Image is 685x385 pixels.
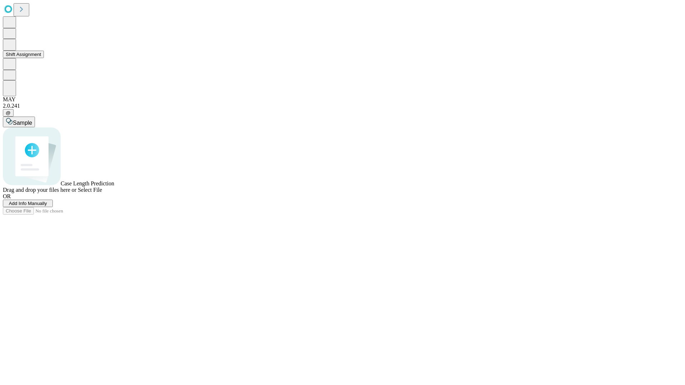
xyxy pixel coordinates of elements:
[3,187,76,193] span: Drag and drop your files here or
[3,109,14,117] button: @
[9,201,47,206] span: Add Info Manually
[3,193,11,199] span: OR
[6,110,11,115] span: @
[3,51,44,58] button: Shift Assignment
[3,96,682,103] div: MAY
[3,103,682,109] div: 2.0.241
[78,187,102,193] span: Select File
[13,120,32,126] span: Sample
[3,117,35,127] button: Sample
[3,200,53,207] button: Add Info Manually
[61,180,114,186] span: Case Length Prediction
